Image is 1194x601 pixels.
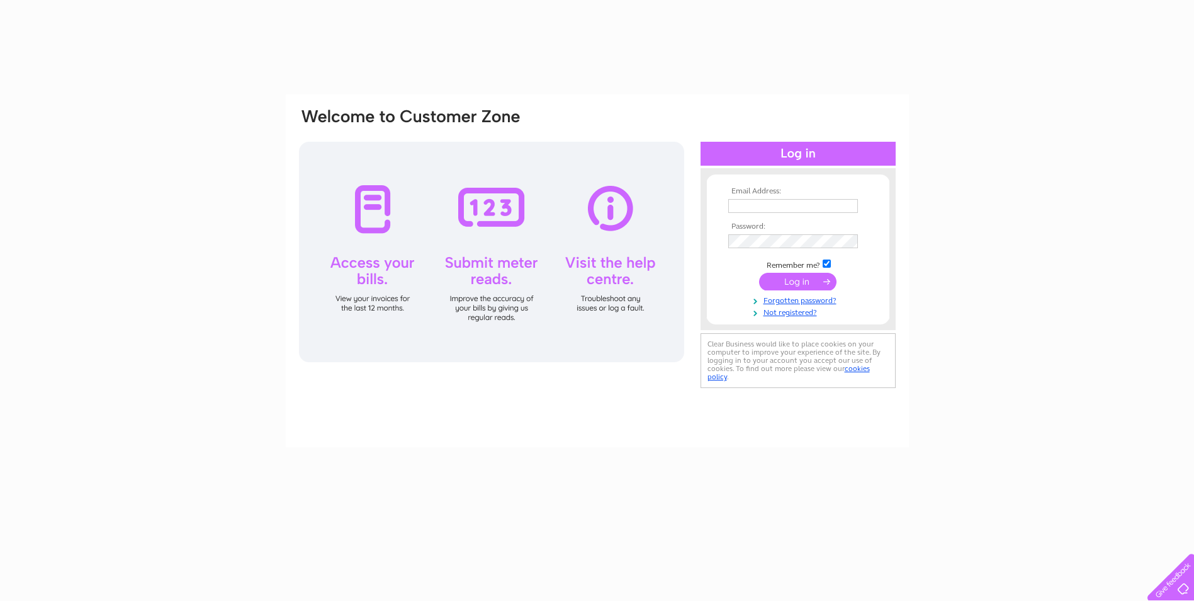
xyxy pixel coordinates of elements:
[725,222,871,231] th: Password:
[725,187,871,196] th: Email Address:
[701,333,896,388] div: Clear Business would like to place cookies on your computer to improve your experience of the sit...
[725,258,871,270] td: Remember me?
[728,306,871,318] a: Not registered?
[759,273,836,290] input: Submit
[707,364,870,381] a: cookies policy
[728,294,871,306] a: Forgotten password?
